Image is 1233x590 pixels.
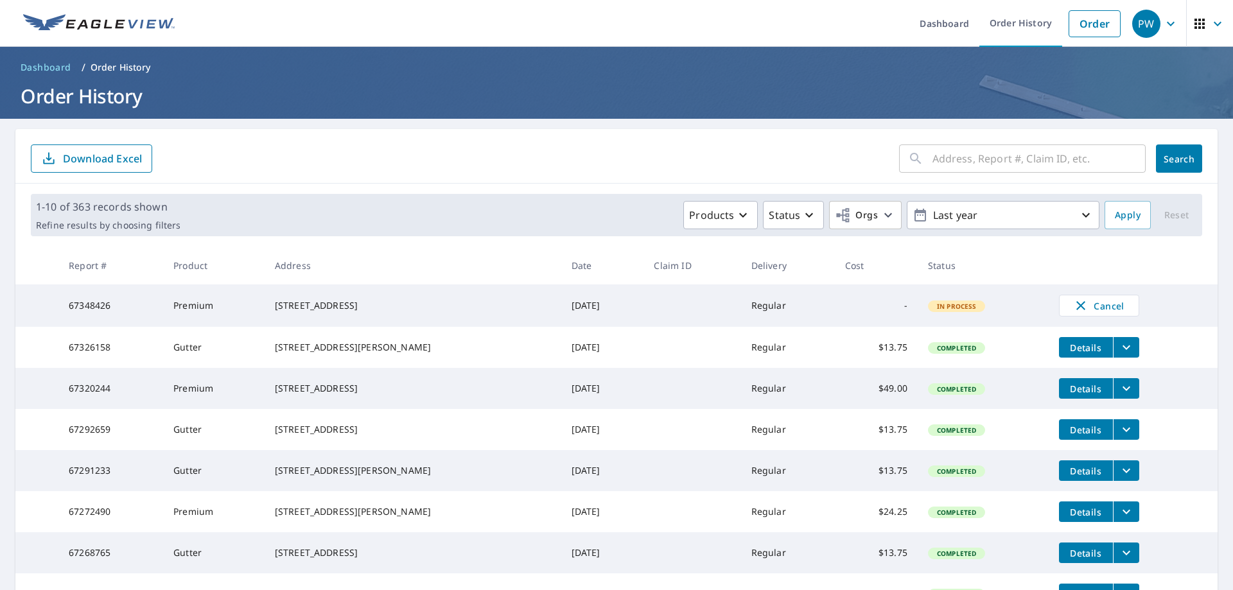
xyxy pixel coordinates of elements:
td: $49.00 [835,368,918,409]
td: [DATE] [561,450,644,491]
button: filesDropdownBtn-67292659 [1113,419,1139,440]
button: detailsBtn-67268765 [1059,542,1113,563]
div: [STREET_ADDRESS][PERSON_NAME] [275,464,551,477]
td: - [835,284,918,327]
td: Regular [741,284,835,327]
td: Gutter [163,450,265,491]
div: [STREET_ADDRESS][PERSON_NAME] [275,341,551,354]
td: [DATE] [561,327,644,368]
span: Details [1067,424,1105,436]
td: $13.75 [835,450,918,491]
span: Apply [1115,207,1141,223]
button: filesDropdownBtn-67320244 [1113,378,1139,399]
td: 67292659 [58,409,163,450]
span: Details [1067,383,1105,395]
div: PW [1132,10,1160,38]
a: Order [1069,10,1121,37]
span: In Process [929,302,984,311]
th: Cost [835,247,918,284]
th: Claim ID [643,247,740,284]
td: Regular [741,450,835,491]
p: Products [689,207,734,223]
td: Regular [741,491,835,532]
p: Status [769,207,800,223]
img: EV Logo [23,14,175,33]
td: [DATE] [561,409,644,450]
td: 67320244 [58,368,163,409]
div: [STREET_ADDRESS] [275,382,551,395]
td: 67326158 [58,327,163,368]
button: filesDropdownBtn-67272490 [1113,501,1139,522]
span: Completed [929,426,984,435]
td: $13.75 [835,409,918,450]
td: $24.25 [835,491,918,532]
td: 67272490 [58,491,163,532]
span: Details [1067,506,1105,518]
td: 67291233 [58,450,163,491]
th: Delivery [741,247,835,284]
p: Download Excel [63,152,142,166]
button: detailsBtn-67291233 [1059,460,1113,481]
td: 67268765 [58,532,163,573]
span: Details [1067,547,1105,559]
td: [DATE] [561,284,644,327]
button: Last year [907,201,1099,229]
div: [STREET_ADDRESS] [275,299,551,312]
button: Orgs [829,201,902,229]
button: Search [1156,144,1202,173]
span: Completed [929,508,984,517]
button: detailsBtn-67272490 [1059,501,1113,522]
h1: Order History [15,83,1218,109]
span: Completed [929,467,984,476]
button: Status [763,201,824,229]
td: Regular [741,409,835,450]
button: Cancel [1059,295,1139,317]
td: Regular [741,532,835,573]
span: Completed [929,549,984,558]
td: Gutter [163,532,265,573]
button: detailsBtn-67320244 [1059,378,1113,399]
p: Last year [928,204,1078,227]
span: Completed [929,385,984,394]
span: Search [1166,153,1192,165]
td: Regular [741,368,835,409]
button: Download Excel [31,144,152,173]
button: filesDropdownBtn-67291233 [1113,460,1139,481]
td: $13.75 [835,327,918,368]
div: [STREET_ADDRESS] [275,423,551,436]
span: Details [1067,465,1105,477]
td: Premium [163,284,265,327]
button: filesDropdownBtn-67326158 [1113,337,1139,358]
td: [DATE] [561,491,644,532]
button: Apply [1105,201,1151,229]
span: Dashboard [21,61,71,74]
p: Refine results by choosing filters [36,220,180,231]
td: Gutter [163,409,265,450]
input: Address, Report #, Claim ID, etc. [932,141,1146,177]
td: [DATE] [561,532,644,573]
th: Product [163,247,265,284]
span: Details [1067,342,1105,354]
td: Premium [163,368,265,409]
nav: breadcrumb [15,57,1218,78]
button: detailsBtn-67292659 [1059,419,1113,440]
div: [STREET_ADDRESS] [275,546,551,559]
th: Report # [58,247,163,284]
td: Premium [163,491,265,532]
span: Orgs [835,207,878,223]
button: Products [683,201,758,229]
div: [STREET_ADDRESS][PERSON_NAME] [275,505,551,518]
td: Regular [741,327,835,368]
span: Cancel [1072,298,1126,313]
th: Address [265,247,561,284]
a: Dashboard [15,57,76,78]
button: detailsBtn-67326158 [1059,337,1113,358]
td: [DATE] [561,368,644,409]
span: Completed [929,343,984,352]
button: filesDropdownBtn-67268765 [1113,542,1139,563]
td: $13.75 [835,532,918,573]
p: Order History [91,61,151,74]
p: 1-10 of 363 records shown [36,199,180,214]
th: Status [918,247,1049,284]
td: Gutter [163,327,265,368]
